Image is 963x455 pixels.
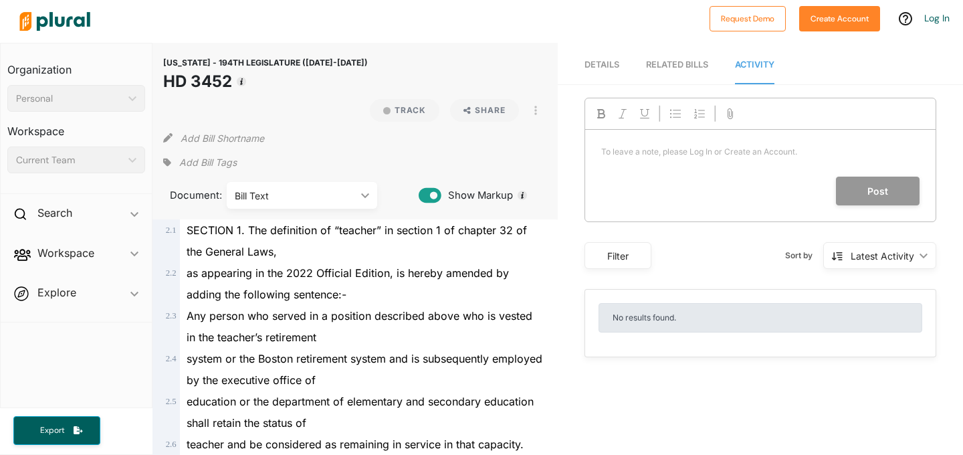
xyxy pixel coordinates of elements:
a: Request Demo [710,11,786,25]
div: Tooltip anchor [516,189,528,201]
span: SECTION 1. The definition of “teacher” in section 1 of chapter 32 of the General Laws, [187,223,527,258]
button: Share [445,99,524,122]
span: Add Bill Tags [179,156,237,169]
span: system or the Boston retirement system and is subsequently employed by the executive office of [187,352,542,387]
span: Export [31,425,74,436]
h2: Search [37,205,72,220]
span: Sort by [785,250,823,262]
div: Personal [16,92,123,106]
span: 2 . 5 [166,397,177,406]
span: as appearing in the 2022 Official Edition, is hereby amended by adding the following sentence:- [187,266,509,301]
div: Current Team [16,153,123,167]
button: Add Bill Shortname [181,127,264,149]
span: Show Markup [441,188,513,203]
a: Log In [924,12,950,24]
div: Add tags [163,153,237,173]
span: 2 . 3 [166,311,177,321]
h1: HD 3452 [163,70,368,94]
a: Create Account [799,11,880,25]
div: Tooltip anchor [235,76,247,88]
button: Post [836,177,920,205]
button: Track [370,99,439,122]
button: Share [450,99,519,122]
button: Export [13,416,100,445]
span: teacher and be considered as remaining in service in that capacity. [187,438,524,451]
span: Activity [735,60,774,70]
h3: Organization [7,50,145,80]
div: No results found. [599,303,922,333]
span: 2 . 4 [166,354,177,363]
span: 2 . 6 [166,440,177,449]
span: [US_STATE] - 194TH LEGISLATURE ([DATE]-[DATE]) [163,58,368,68]
a: Activity [735,46,774,84]
div: Latest Activity [851,249,914,263]
span: 2 . 1 [166,225,177,235]
span: Details [584,60,619,70]
div: Bill Text [235,189,356,203]
span: Any person who served in a position described above who is vested in the teacher’s retirement [187,309,532,344]
div: RELATED BILLS [646,58,708,71]
span: education or the department of elementary and secondary education shall retain the status of [187,395,534,430]
button: Request Demo [710,6,786,31]
a: Details [584,46,619,84]
div: Filter [593,249,643,263]
a: RELATED BILLS [646,46,708,84]
button: Create Account [799,6,880,31]
span: 2 . 2 [166,268,177,278]
h3: Workspace [7,112,145,141]
span: Document: [163,188,210,203]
